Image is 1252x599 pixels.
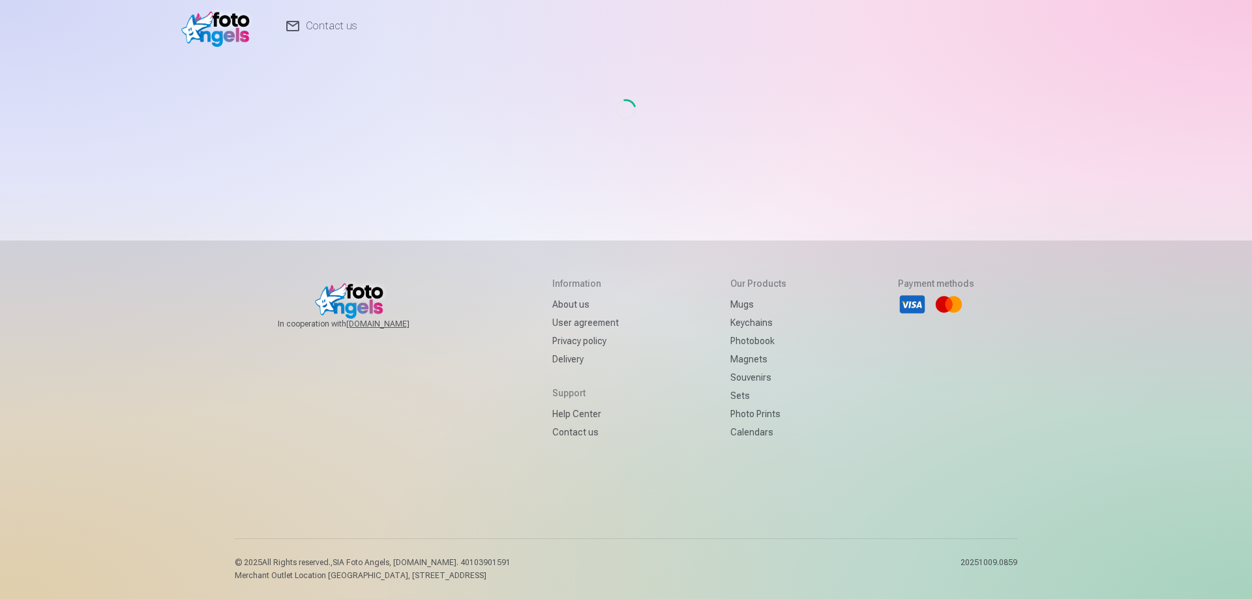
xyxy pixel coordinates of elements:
[552,277,619,290] h5: Information
[898,277,974,290] h5: Payment methods
[235,557,511,568] p: © 2025 All Rights reserved. ,
[730,277,786,290] h5: Our products
[898,290,927,319] li: Visa
[730,332,786,350] a: Photobook
[552,295,619,314] a: About us
[552,423,619,441] a: Contact us
[730,350,786,368] a: Magnets
[552,405,619,423] a: Help Center
[333,558,511,567] span: SIA Foto Angels, [DOMAIN_NAME]. 40103901591
[961,557,1017,581] p: 20251009.0859
[730,368,786,387] a: Souvenirs
[278,319,441,329] span: In cooperation with
[552,314,619,332] a: User agreement
[730,295,786,314] a: Mugs
[730,387,786,405] a: Sets
[552,332,619,350] a: Privacy policy
[235,570,511,581] p: Merchant Outlet Location [GEOGRAPHIC_DATA], [STREET_ADDRESS]
[730,423,786,441] a: Calendars
[730,405,786,423] a: Photo prints
[730,314,786,332] a: Keychains
[552,387,619,400] h5: Support
[346,319,441,329] a: [DOMAIN_NAME]
[934,290,963,319] li: Mastercard
[181,5,256,47] img: /v1
[552,350,619,368] a: Delivery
